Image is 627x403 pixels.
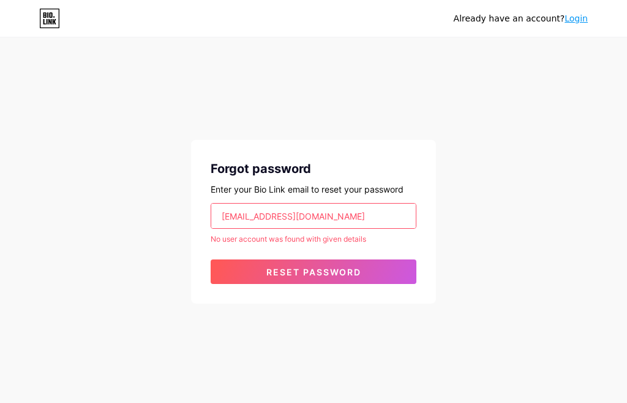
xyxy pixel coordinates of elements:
[211,183,416,196] div: Enter your Bio Link email to reset your password
[266,267,361,277] span: Reset password
[211,159,416,178] div: Forgot password
[211,259,416,284] button: Reset password
[454,12,588,25] div: Already have an account?
[211,204,416,228] input: Email
[565,13,588,23] a: Login
[211,234,416,245] div: No user account was found with given details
